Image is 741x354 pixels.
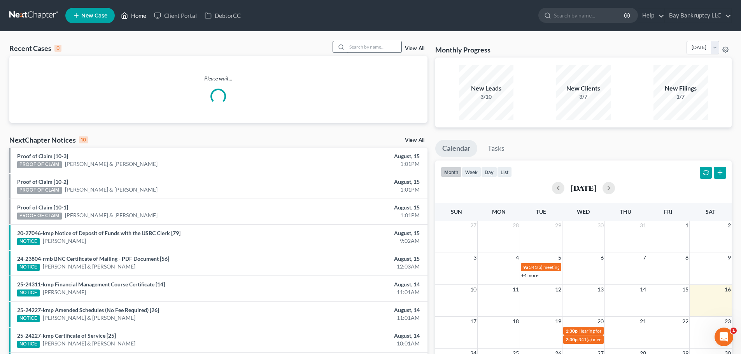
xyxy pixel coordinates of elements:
[451,208,462,215] span: Sun
[497,167,512,177] button: list
[150,9,201,23] a: Client Portal
[462,167,481,177] button: week
[681,285,689,294] span: 15
[17,255,169,262] a: 24-23804-rmb BNC Certificate of Mailing - PDF Document [56]
[9,135,88,145] div: NextChapter Notices
[597,221,604,230] span: 30
[291,152,420,160] div: August, 15
[117,9,150,23] a: Home
[291,332,420,340] div: August, 14
[405,138,424,143] a: View All
[554,285,562,294] span: 12
[43,237,86,245] a: [PERSON_NAME]
[639,221,647,230] span: 31
[653,84,708,93] div: New Filings
[469,285,477,294] span: 10
[65,160,158,168] a: [PERSON_NAME] & [PERSON_NAME]
[43,263,135,270] a: [PERSON_NAME] & [PERSON_NAME]
[291,237,420,245] div: 9:02AM
[291,186,420,194] div: 1:01PM
[727,253,732,262] span: 9
[473,253,477,262] span: 3
[597,317,604,326] span: 20
[17,281,165,288] a: 25-24311-kmp Financial Management Course Certificate [14]
[347,41,401,52] input: Search by name...
[521,272,538,278] a: +4 more
[577,208,590,215] span: Wed
[17,238,40,245] div: NOTICE
[557,253,562,262] span: 5
[291,160,420,168] div: 1:01PM
[17,213,62,220] div: PROOF OF CLAIM
[597,285,604,294] span: 13
[620,208,631,215] span: Thu
[515,253,520,262] span: 4
[291,211,420,219] div: 1:01PM
[639,317,647,326] span: 21
[554,8,625,23] input: Search by name...
[291,229,420,237] div: August, 15
[291,340,420,347] div: 10:01AM
[17,178,68,185] a: Proof of Claim [10-2]
[291,288,420,296] div: 11:01AM
[79,136,88,143] div: 10
[65,186,158,194] a: [PERSON_NAME] & [PERSON_NAME]
[556,93,611,101] div: 3/7
[17,204,68,211] a: Proof of Claim [10-1]
[435,45,490,54] h3: Monthly Progress
[730,328,737,334] span: 1
[706,208,715,215] span: Sat
[435,140,477,157] a: Calendar
[405,46,424,51] a: View All
[459,84,513,93] div: New Leads
[291,204,420,211] div: August, 15
[54,45,61,52] div: 0
[556,84,611,93] div: New Clients
[578,328,680,334] span: Hearing for [PERSON_NAME] & [PERSON_NAME]
[523,264,528,270] span: 9a
[291,178,420,186] div: August, 15
[17,289,40,296] div: NOTICE
[481,167,497,177] button: day
[685,253,689,262] span: 8
[536,208,546,215] span: Tue
[65,211,158,219] a: [PERSON_NAME] & [PERSON_NAME]
[17,341,40,348] div: NOTICE
[571,184,596,192] h2: [DATE]
[665,9,731,23] a: Bay Bankruptcy LLC
[492,208,506,215] span: Mon
[17,264,40,271] div: NOTICE
[291,281,420,288] div: August, 14
[459,93,513,101] div: 3/10
[578,337,695,342] span: 341(a) meeting for [PERSON_NAME] & [PERSON_NAME]
[201,9,245,23] a: DebtorCC
[512,221,520,230] span: 28
[681,317,689,326] span: 22
[441,167,462,177] button: month
[554,221,562,230] span: 29
[81,13,107,19] span: New Case
[566,337,578,342] span: 2:30p
[17,307,159,313] a: 25-24227-kmp Amended Schedules (No Fee Required) [26]
[9,75,427,82] p: Please wait...
[512,285,520,294] span: 11
[43,314,135,322] a: [PERSON_NAME] & [PERSON_NAME]
[43,288,86,296] a: [PERSON_NAME]
[642,253,647,262] span: 7
[529,264,604,270] span: 341(a) meeting for [PERSON_NAME]
[638,9,664,23] a: Help
[17,187,62,194] div: PROOF OF CLAIM
[291,306,420,314] div: August, 14
[715,328,733,346] iframe: Intercom live chat
[685,221,689,230] span: 1
[512,317,520,326] span: 18
[566,328,578,334] span: 1:30p
[469,221,477,230] span: 27
[17,315,40,322] div: NOTICE
[554,317,562,326] span: 19
[291,314,420,322] div: 11:01AM
[17,161,62,168] div: PROOF OF CLAIM
[727,221,732,230] span: 2
[724,317,732,326] span: 23
[724,285,732,294] span: 16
